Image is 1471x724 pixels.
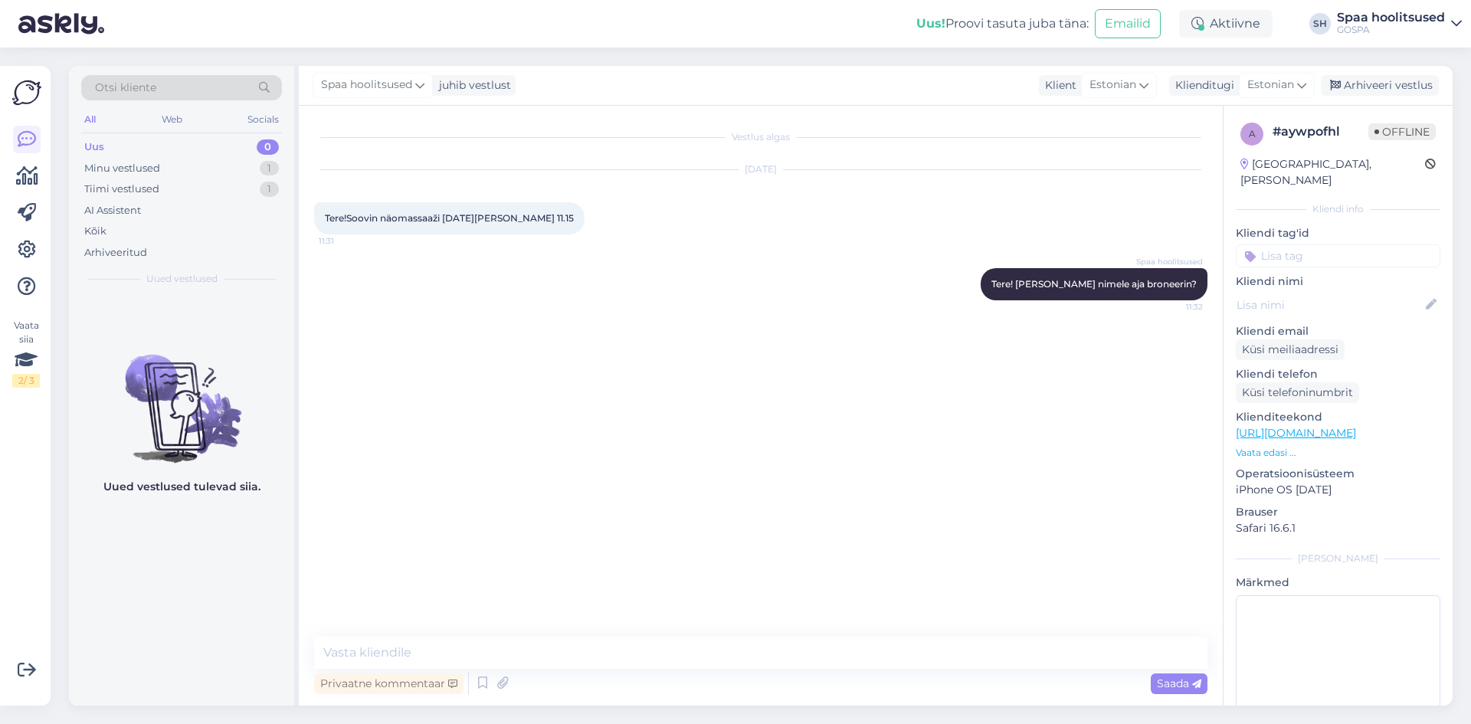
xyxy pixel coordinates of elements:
div: 1 [260,182,279,197]
p: Kliendi tag'id [1236,225,1440,241]
span: Tere! [PERSON_NAME] nimele aja broneerin? [991,278,1197,290]
div: Klient [1039,77,1076,93]
div: [GEOGRAPHIC_DATA], [PERSON_NAME] [1240,156,1425,188]
div: Arhiveeritud [84,245,147,260]
span: Uued vestlused [146,272,218,286]
input: Lisa nimi [1237,296,1423,313]
p: Operatsioonisüsteem [1236,466,1440,482]
div: Arhiveeri vestlus [1321,75,1439,96]
p: Kliendi nimi [1236,274,1440,290]
span: 11:31 [319,235,376,247]
div: Proovi tasuta juba täna: [916,15,1089,33]
p: Uued vestlused tulevad siia. [103,479,260,495]
p: Klienditeekond [1236,409,1440,425]
span: a [1249,128,1256,139]
div: 0 [257,139,279,155]
span: Saada [1157,676,1201,690]
span: Offline [1368,123,1436,140]
span: Spaa hoolitsused [1136,256,1203,267]
div: All [81,110,99,129]
div: Kõik [84,224,106,239]
div: Tiimi vestlused [84,182,159,197]
div: Küsi telefoninumbrit [1236,382,1359,403]
div: Vaata siia [12,319,40,388]
div: SH [1309,13,1331,34]
p: iPhone OS [DATE] [1236,482,1440,498]
div: Spaa hoolitsused [1337,11,1445,24]
div: Web [159,110,185,129]
div: Kliendi info [1236,202,1440,216]
div: Privaatne kommentaar [314,673,464,694]
div: Minu vestlused [84,161,160,176]
input: Lisa tag [1236,244,1440,267]
div: Vestlus algas [314,130,1207,144]
div: 2 / 3 [12,374,40,388]
div: 1 [260,161,279,176]
div: juhib vestlust [433,77,511,93]
p: Kliendi email [1236,323,1440,339]
span: Estonian [1089,77,1136,93]
img: Askly Logo [12,78,41,107]
p: Vaata edasi ... [1236,446,1440,460]
div: AI Assistent [84,203,141,218]
span: Otsi kliente [95,80,156,96]
a: [URL][DOMAIN_NAME] [1236,426,1356,440]
div: Aktiivne [1179,10,1273,38]
div: Uus [84,139,104,155]
div: [DATE] [314,162,1207,176]
span: Estonian [1247,77,1294,93]
div: GOSPA [1337,24,1445,36]
div: # aywpofhl [1273,123,1368,141]
p: Brauser [1236,504,1440,520]
a: Spaa hoolitsusedGOSPA [1337,11,1462,36]
p: Kliendi telefon [1236,366,1440,382]
p: Safari 16.6.1 [1236,520,1440,536]
div: Socials [244,110,282,129]
span: Tere!Soovin näomassaaži [DATE][PERSON_NAME] 11.15 [325,212,574,224]
div: Klienditugi [1169,77,1234,93]
div: Küsi meiliaadressi [1236,339,1345,360]
b: Uus! [916,16,945,31]
div: [PERSON_NAME] [1236,552,1440,565]
p: Märkmed [1236,575,1440,591]
span: Spaa hoolitsused [321,77,412,93]
span: 11:32 [1145,301,1203,313]
button: Emailid [1095,9,1161,38]
img: No chats [69,327,294,465]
